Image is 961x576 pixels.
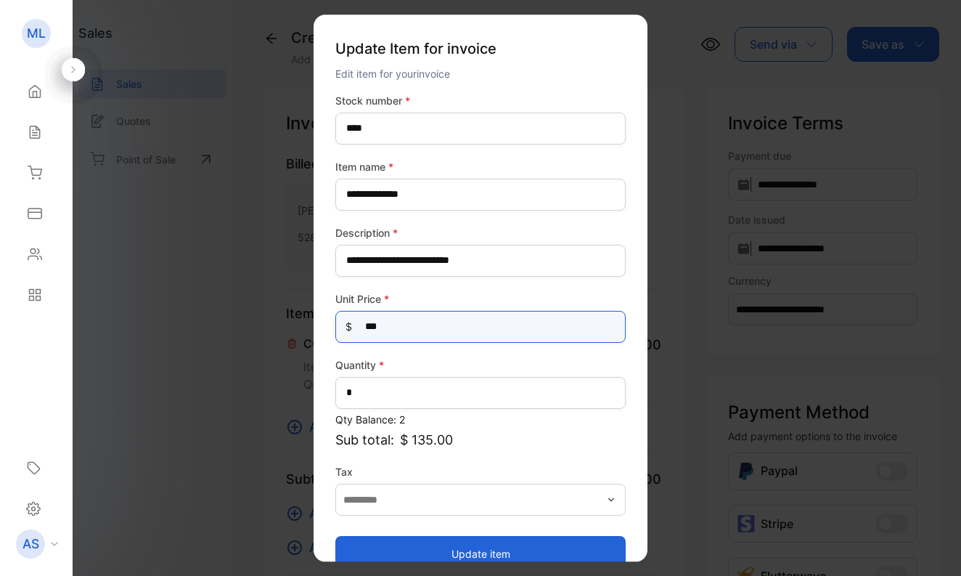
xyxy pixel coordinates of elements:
[335,291,626,307] label: Unit Price
[335,357,626,373] label: Quantity
[27,24,46,43] p: ML
[335,412,626,427] p: Qty Balance: 2
[335,536,626,571] button: Update item
[23,535,39,553] p: AS
[335,93,626,108] label: Stock number
[335,464,626,479] label: Tax
[335,159,626,174] label: Item name
[12,6,55,49] button: Open LiveChat chat widget
[335,68,450,80] span: Edit item for your invoice
[335,430,626,450] p: Sub total:
[335,225,626,240] label: Description
[345,319,352,334] span: $
[400,430,453,450] span: $ 135.00
[335,32,626,65] p: Update Item for invoice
